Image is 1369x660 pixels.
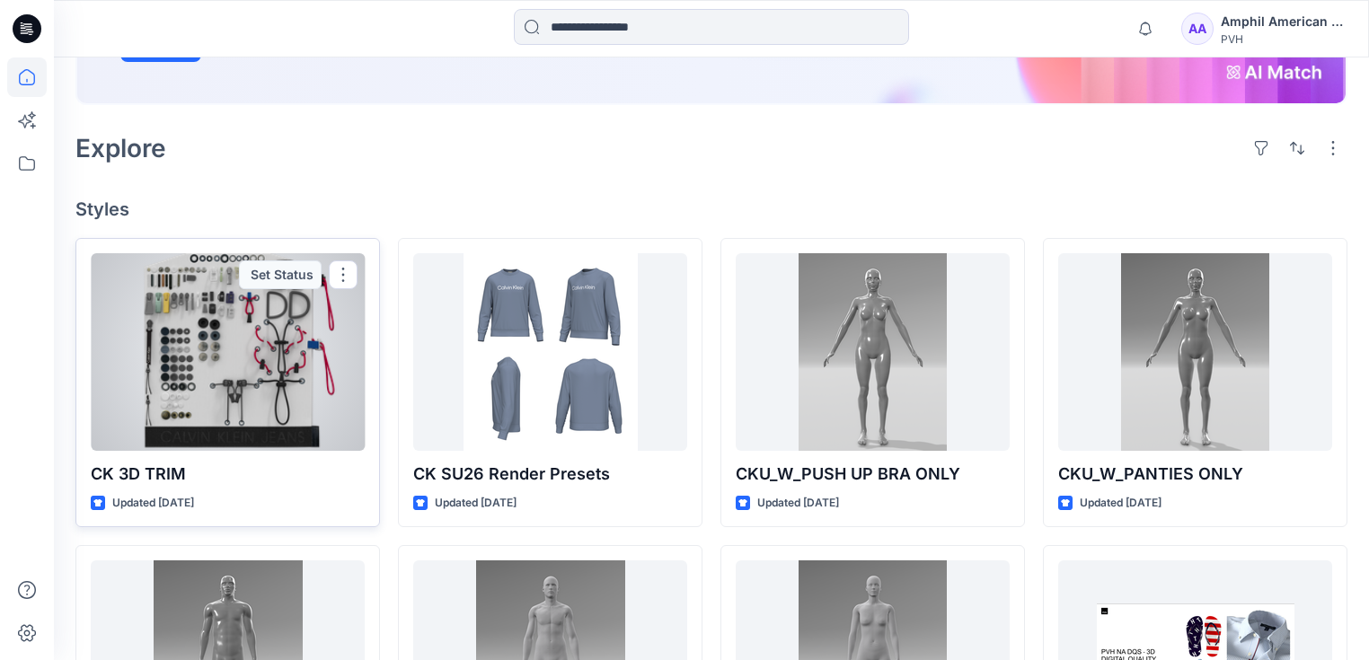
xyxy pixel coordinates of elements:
[1221,32,1347,46] div: PVH
[1181,13,1214,45] div: AA
[435,494,517,513] p: Updated [DATE]
[75,198,1347,220] h4: Styles
[75,134,166,163] h2: Explore
[413,462,687,487] p: CK SU26 Render Presets
[736,462,1010,487] p: CKU_W_PUSH UP BRA ONLY
[413,253,687,451] a: CK SU26 Render Presets
[91,253,365,451] a: CK 3D TRIM
[757,494,839,513] p: Updated [DATE]
[1221,11,1347,32] div: Amphil American Phil
[1080,494,1161,513] p: Updated [DATE]
[1058,462,1332,487] p: CKU_W_PANTIES ONLY
[736,253,1010,451] a: CKU_W_PUSH UP BRA ONLY
[112,494,194,513] p: Updated [DATE]
[1058,253,1332,451] a: CKU_W_PANTIES ONLY
[91,462,365,487] p: CK 3D TRIM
